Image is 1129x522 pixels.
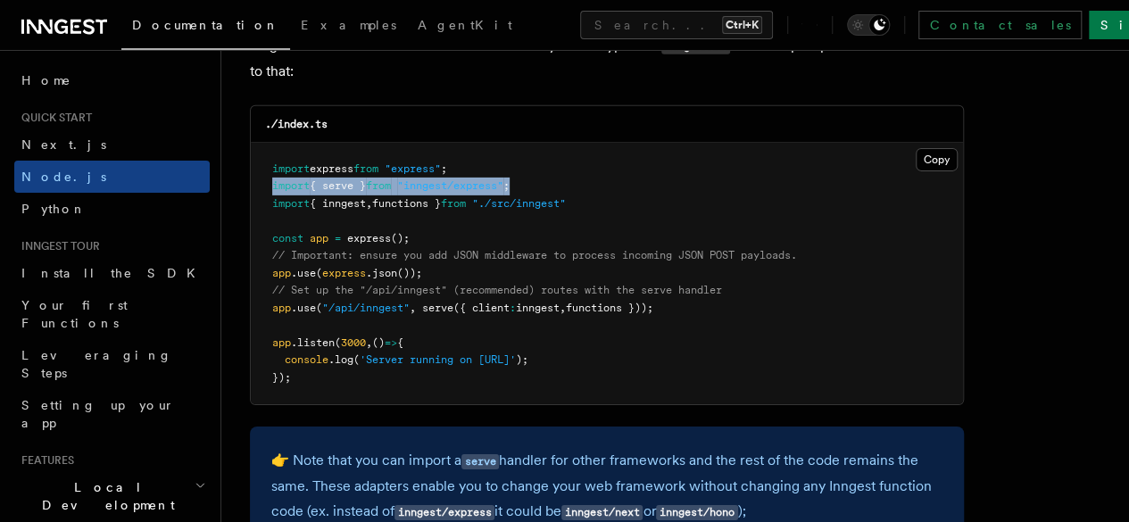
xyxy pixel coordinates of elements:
span: ( [335,336,341,349]
a: serve [461,452,499,468]
span: 'Server running on [URL]' [360,353,516,366]
span: ({ client [453,302,510,314]
span: Local Development [14,478,195,514]
span: Quick start [14,111,92,125]
code: ./index.ts [265,118,328,130]
span: app [272,336,291,349]
a: Python [14,193,210,225]
span: ( [353,353,360,366]
span: functions })); [566,302,653,314]
span: import [272,179,310,192]
span: Your first Functions [21,298,128,330]
span: express [322,267,366,279]
span: = [335,232,341,244]
span: , [560,302,566,314]
span: , [366,197,372,210]
span: ()); [397,267,422,279]
span: functions } [372,197,441,210]
span: { inngest [310,197,366,210]
span: "inngest/express" [397,179,503,192]
span: Leveraging Steps [21,348,172,380]
button: Copy [916,148,958,171]
span: (); [391,232,410,244]
span: .log [328,353,353,366]
span: AgentKit [418,18,512,32]
span: from [353,162,378,175]
a: Your first Functions [14,289,210,339]
span: serve [422,302,453,314]
kbd: Ctrl+K [722,16,762,34]
span: 3000 [341,336,366,349]
code: inngest/hono [656,505,737,520]
span: Features [14,453,74,468]
button: Local Development [14,471,210,521]
span: Node.js [21,170,106,184]
span: app [272,267,291,279]
a: Setting up your app [14,389,210,439]
span: { [397,336,403,349]
code: inngest/next [561,505,643,520]
span: "./src/inngest" [472,197,566,210]
span: => [385,336,397,349]
span: express [347,232,391,244]
span: .use [291,267,316,279]
span: Python [21,202,87,216]
span: // Important: ensure you add JSON middleware to process incoming JSON POST payloads. [272,249,797,261]
code: inngest/express [394,505,494,520]
button: Search...Ctrl+K [580,11,773,39]
span: ; [503,179,510,192]
span: app [310,232,328,244]
span: console [285,353,328,366]
span: from [366,179,391,192]
span: { serve } [310,179,366,192]
span: Home [21,71,71,89]
span: : [510,302,516,314]
span: app [272,302,291,314]
a: Examples [290,5,407,48]
span: "express" [385,162,441,175]
span: () [372,336,385,349]
span: express [310,162,353,175]
span: inngest [516,302,560,314]
a: Documentation [121,5,290,50]
span: Next.js [21,137,106,152]
a: Install the SDK [14,257,210,289]
span: Install the SDK [21,266,206,280]
span: }); [272,371,291,384]
span: const [272,232,303,244]
a: Next.js [14,128,210,161]
span: import [272,197,310,210]
code: serve [461,454,499,469]
span: ( [316,302,322,314]
span: from [441,197,466,210]
span: , [410,302,416,314]
span: Documentation [132,18,279,32]
a: AgentKit [407,5,523,48]
span: ); [516,353,528,366]
span: import [272,162,310,175]
span: // Set up the "/api/inngest" (recommended) routes with the serve handler [272,284,722,296]
a: Leveraging Steps [14,339,210,389]
span: Examples [301,18,396,32]
a: Contact sales [918,11,1082,39]
span: "/api/inngest" [322,302,410,314]
a: Node.js [14,161,210,193]
span: .listen [291,336,335,349]
span: Inngest tour [14,239,100,253]
span: ; [441,162,447,175]
span: .use [291,302,316,314]
button: Toggle dark mode [847,14,890,36]
a: Home [14,64,210,96]
span: , [366,336,372,349]
span: .json [366,267,397,279]
span: Setting up your app [21,398,175,430]
code: inngest.ts [661,39,730,54]
span: ( [316,267,322,279]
